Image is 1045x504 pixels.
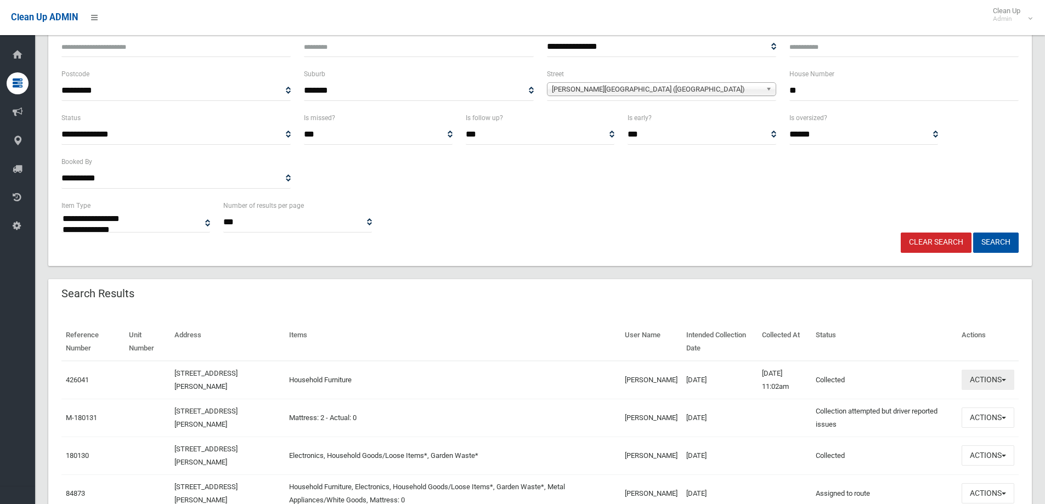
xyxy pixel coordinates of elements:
label: House Number [789,68,834,80]
td: [PERSON_NAME] [620,437,682,474]
th: Actions [957,323,1019,361]
th: Unit Number [125,323,170,361]
a: M-180131 [66,414,97,422]
th: Address [170,323,284,361]
small: Admin [993,15,1020,23]
button: Actions [962,483,1014,503]
td: [DATE] 11:02am [758,361,811,399]
a: [STREET_ADDRESS][PERSON_NAME] [174,369,238,390]
a: [STREET_ADDRESS][PERSON_NAME] [174,445,238,466]
td: [DATE] [682,399,758,437]
td: Collection attempted but driver reported issues [811,399,957,437]
label: Street [547,68,564,80]
a: 426041 [66,376,89,384]
td: [PERSON_NAME] [620,399,682,437]
a: Clear Search [901,233,971,253]
label: Booked By [61,156,92,168]
label: Is follow up? [466,112,503,124]
span: Clean Up [987,7,1031,23]
td: Electronics, Household Goods/Loose Items*, Garden Waste* [285,437,621,474]
label: Status [61,112,81,124]
td: Collected [811,437,957,474]
td: [PERSON_NAME] [620,361,682,399]
th: Items [285,323,621,361]
header: Search Results [48,283,148,304]
a: 180130 [66,451,89,460]
button: Actions [962,370,1014,390]
td: [DATE] [682,361,758,399]
a: 84873 [66,489,85,497]
span: [PERSON_NAME][GEOGRAPHIC_DATA] ([GEOGRAPHIC_DATA]) [552,83,761,96]
button: Actions [962,445,1014,466]
a: [STREET_ADDRESS][PERSON_NAME] [174,407,238,428]
label: Is missed? [304,112,335,124]
label: Postcode [61,68,89,80]
button: Actions [962,407,1014,428]
button: Search [973,233,1019,253]
th: Status [811,323,957,361]
th: Collected At [758,323,811,361]
label: Number of results per page [223,200,304,212]
label: Is early? [628,112,652,124]
a: [STREET_ADDRESS][PERSON_NAME] [174,483,238,504]
th: User Name [620,323,682,361]
th: Reference Number [61,323,125,361]
th: Intended Collection Date [682,323,758,361]
td: Collected [811,361,957,399]
label: Is oversized? [789,112,827,124]
td: Mattress: 2 - Actual: 0 [285,399,621,437]
label: Suburb [304,68,325,80]
td: [DATE] [682,437,758,474]
span: Clean Up ADMIN [11,12,78,22]
td: Household Furniture [285,361,621,399]
label: Item Type [61,200,91,212]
